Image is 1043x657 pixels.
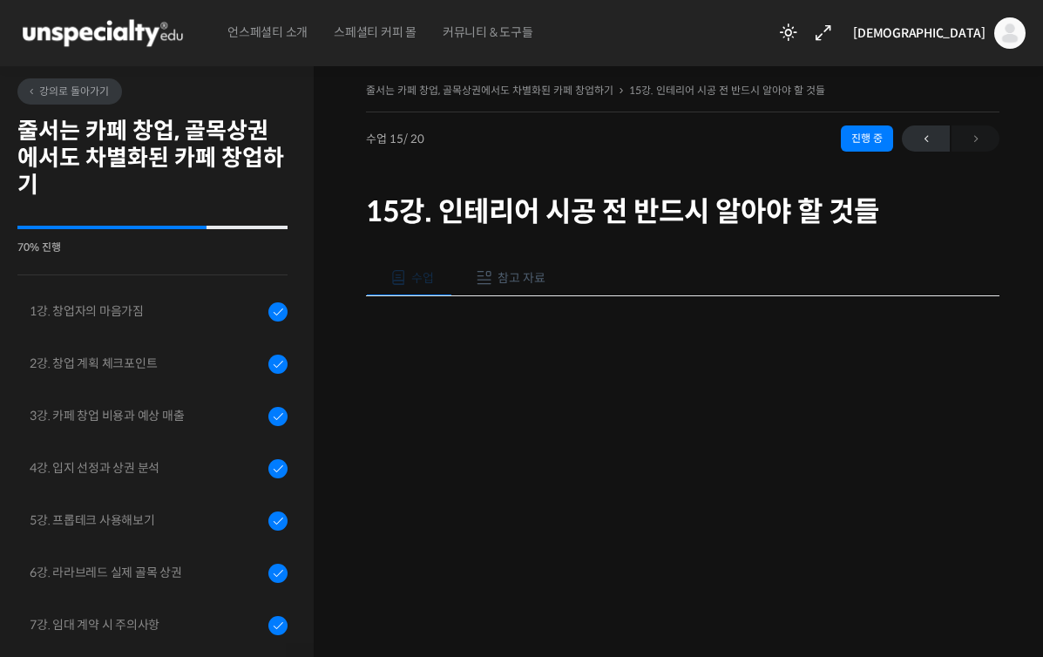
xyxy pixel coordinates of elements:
a: 줄서는 카페 창업, 골목상권에서도 차별화된 카페 창업하기 [366,84,613,97]
div: 3강. 카페 창업 비용과 예상 매출 [30,406,263,425]
span: 참고 자료 [498,270,545,286]
span: 수업 [411,270,434,286]
div: 2강. 창업 계획 체크포인트 [30,354,263,373]
div: 5강. 프롭테크 사용해보기 [30,511,263,530]
h2: 줄서는 카페 창업, 골목상권에서도 차별화된 카페 창업하기 [17,118,288,200]
span: ← [902,127,950,151]
div: 7강. 임대 계약 시 주의사항 [30,615,263,634]
div: 70% 진행 [17,242,288,253]
div: 4강. 입지 선정과 상권 분석 [30,458,263,478]
span: 수업 15 [366,133,424,145]
div: 1강. 창업자의 마음가짐 [30,301,263,321]
a: ←이전 [902,125,950,152]
span: [DEMOGRAPHIC_DATA] [853,25,985,41]
h1: 15강. 인테리어 시공 전 반드시 알아야 할 것들 [366,195,999,228]
a: 15강. 인테리어 시공 전 반드시 알아야 할 것들 [629,84,825,97]
div: 6강. 라라브레드 실제 골목 상권 [30,563,263,582]
span: / 20 [403,132,424,146]
a: 강의로 돌아가기 [17,78,122,105]
span: 강의로 돌아가기 [26,85,109,98]
div: 진행 중 [841,125,893,152]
